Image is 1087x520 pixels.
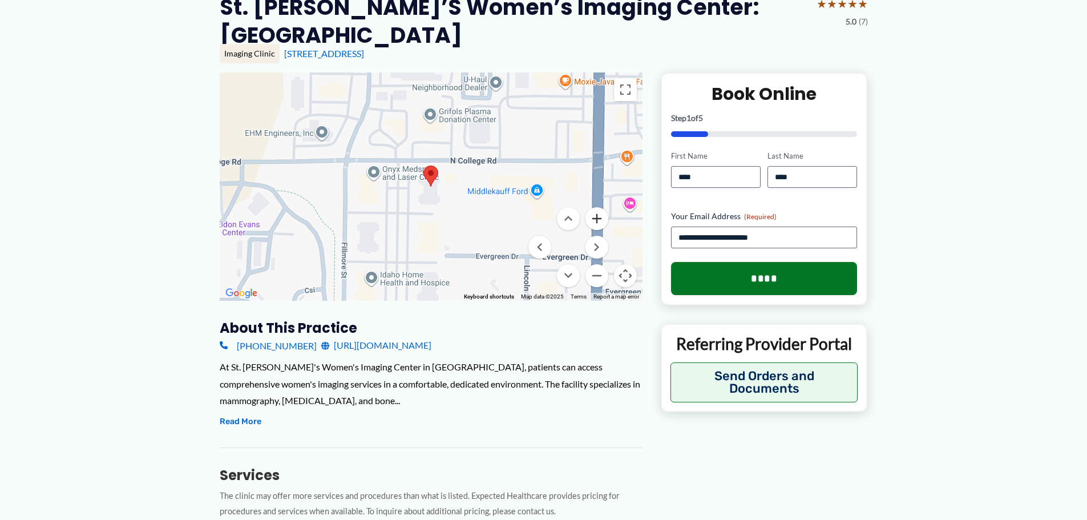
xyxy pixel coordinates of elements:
[557,264,580,287] button: Move down
[528,236,551,259] button: Move left
[585,207,608,230] button: Zoom in
[593,293,639,300] a: Report a map error
[223,286,260,301] a: Open this area in Google Maps (opens a new window)
[220,489,642,519] p: The clinic may offer more services and procedures than what is listed. Expected Healthcare provid...
[767,151,857,162] label: Last Name
[686,113,691,123] span: 1
[220,337,317,354] a: [PHONE_NUMBER]
[220,358,642,409] div: At St. [PERSON_NAME]'s Women's Imaging Center in [GEOGRAPHIC_DATA], patients can access comprehen...
[557,207,580,230] button: Move up
[220,44,280,63] div: Imaging Clinic
[571,293,587,300] a: Terms (opens in new tab)
[671,151,761,162] label: First Name
[521,293,564,300] span: Map data ©2025
[223,286,260,301] img: Google
[614,78,637,101] button: Toggle fullscreen view
[585,236,608,259] button: Move right
[614,264,637,287] button: Map camera controls
[585,264,608,287] button: Zoom out
[671,114,858,122] p: Step of
[859,14,868,29] span: (7)
[671,83,858,105] h2: Book Online
[670,362,858,402] button: Send Orders and Documents
[698,113,703,123] span: 5
[220,466,642,484] h3: Services
[220,319,642,337] h3: About this practice
[321,337,431,354] a: [URL][DOMAIN_NAME]
[284,48,364,59] a: [STREET_ADDRESS]
[670,333,858,354] p: Referring Provider Portal
[671,211,858,222] label: Your Email Address
[464,293,514,301] button: Keyboard shortcuts
[744,212,777,221] span: (Required)
[846,14,856,29] span: 5.0
[220,415,261,429] button: Read More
